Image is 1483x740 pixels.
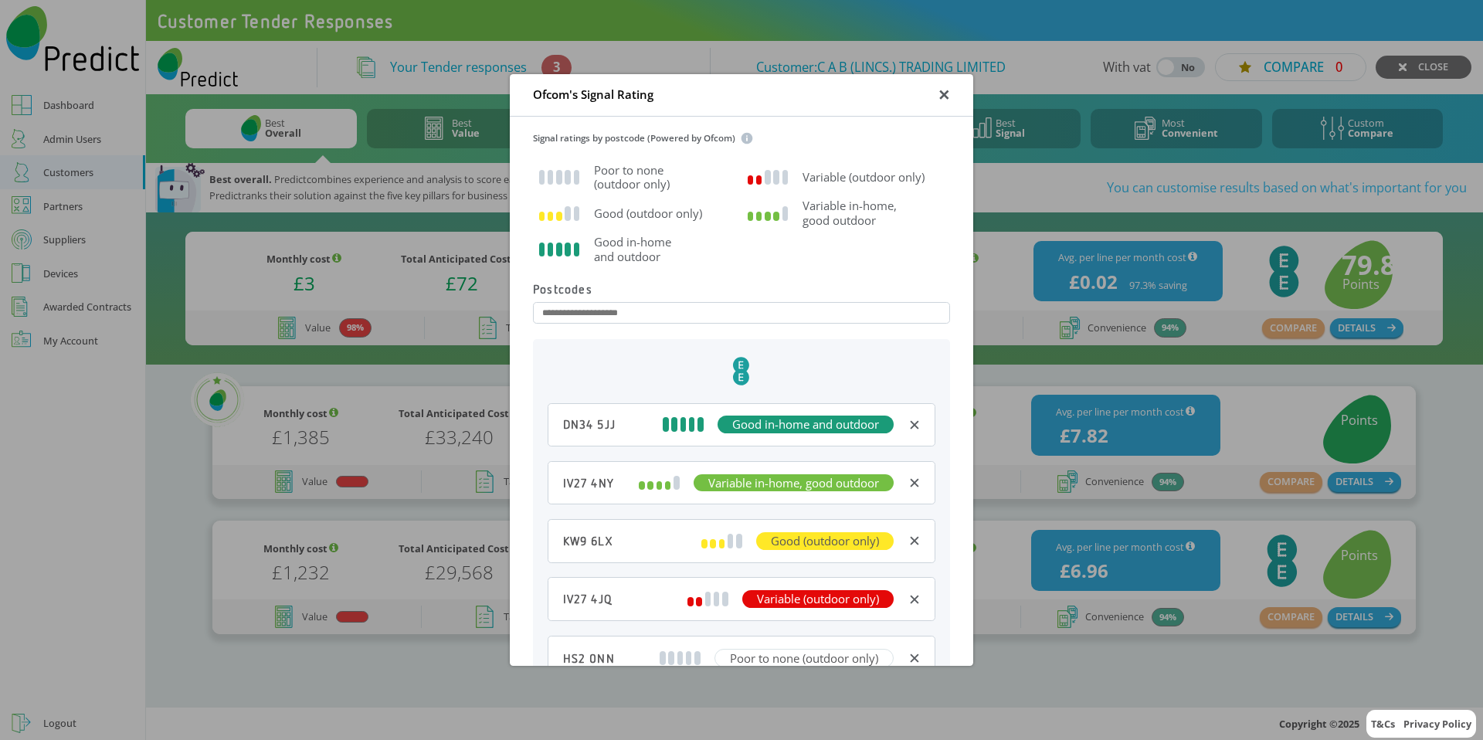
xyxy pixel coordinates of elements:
div: ✕ [908,531,921,550]
a: T&Cs [1371,717,1395,731]
div: Good (outdoor only) [756,532,894,550]
div: Good (outdoor only) [539,206,736,221]
div: Good in-home and outdoor [539,235,736,264]
div: Variable (outdoor only) [742,590,894,608]
div: DN34 5JJ [563,417,616,432]
div: Good in-home and outdoor [718,416,894,433]
div: Variable in-home, good outdoor [748,199,945,228]
div: ✕ [908,416,921,434]
div: ✕ [908,474,921,492]
div: IV27 4NY [563,476,615,491]
div: Variable in-home, good outdoor [694,474,894,492]
div: ✕ [938,86,950,104]
img: Information [741,132,753,144]
div: Ofcom's Signal Rating [533,87,653,103]
div: Postcodes [533,282,950,297]
div: Poor to none (outdoor only) [539,163,736,192]
div: Variable (outdoor only) [748,170,945,185]
div: HS2 0NN [563,651,615,666]
div: ✕ [908,590,921,609]
a: Privacy Policy [1403,717,1471,731]
div: ✕ [908,649,921,667]
div: Poor to none (outdoor only) [714,649,894,668]
div: IV27 4JQ [563,592,613,606]
div: Signal ratings by postcode (Powered by Ofcom) [533,131,950,145]
div: KW9 6LX [563,534,613,548]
